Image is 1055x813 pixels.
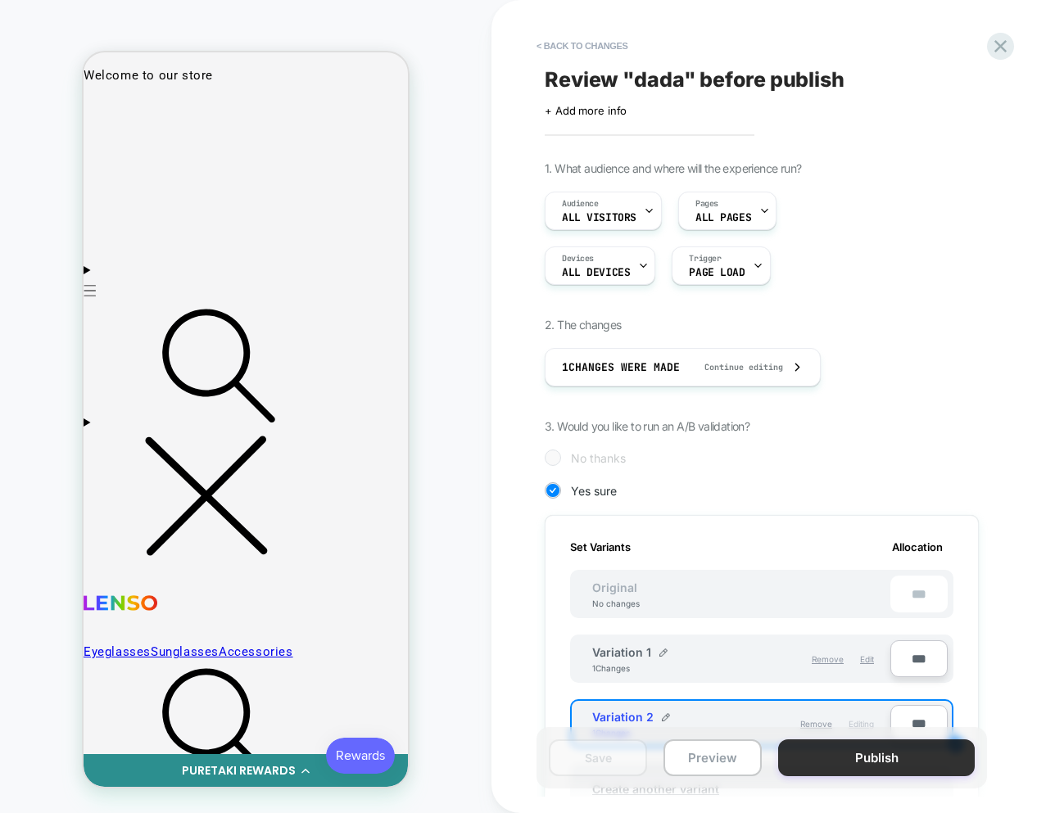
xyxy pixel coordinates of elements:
span: Variation 1 [592,645,651,659]
span: 1 Changes were made [562,360,680,374]
span: ALL DEVICES [562,267,630,278]
span: Audience [562,198,599,210]
span: Editing [849,719,874,729]
div: 1 Changes [592,663,641,673]
span: All Visitors [562,212,636,224]
span: Variation 2 [592,710,654,724]
a: Sunglasses [67,592,135,608]
span: 2. The changes [545,318,622,332]
span: ALL PAGES [695,212,751,224]
span: No thanks [571,451,626,465]
span: Remove [800,719,832,729]
span: Edit [860,654,874,664]
button: Save [549,739,647,776]
span: Devices [562,253,594,264]
span: + Add more info [545,104,627,117]
span: Yes sure [571,484,617,498]
div: PURETAKI REWARDS [98,710,212,727]
span: Trigger [689,253,721,264]
span: Remove [812,654,844,664]
span: Page Load [689,267,745,278]
button: Publish [778,739,975,776]
a: Accessories [135,592,210,608]
span: 3. Would you like to run an A/B validation? [545,419,749,433]
span: Original [576,580,654,594]
span: Review " dada " before publish [545,67,844,92]
span: Continue editing [688,362,783,373]
button: Preview [663,739,762,776]
div: No changes [576,598,656,608]
span: Allocation [892,540,943,553]
span: Set Variants [570,540,631,553]
iframe: Button to open loyalty program pop-up [242,685,311,721]
span: 1. What audience and where will the experience run? [545,161,801,175]
img: edit [662,713,670,721]
button: < Back to changes [528,33,636,59]
span: Pages [695,198,718,210]
img: edit [659,648,668,657]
